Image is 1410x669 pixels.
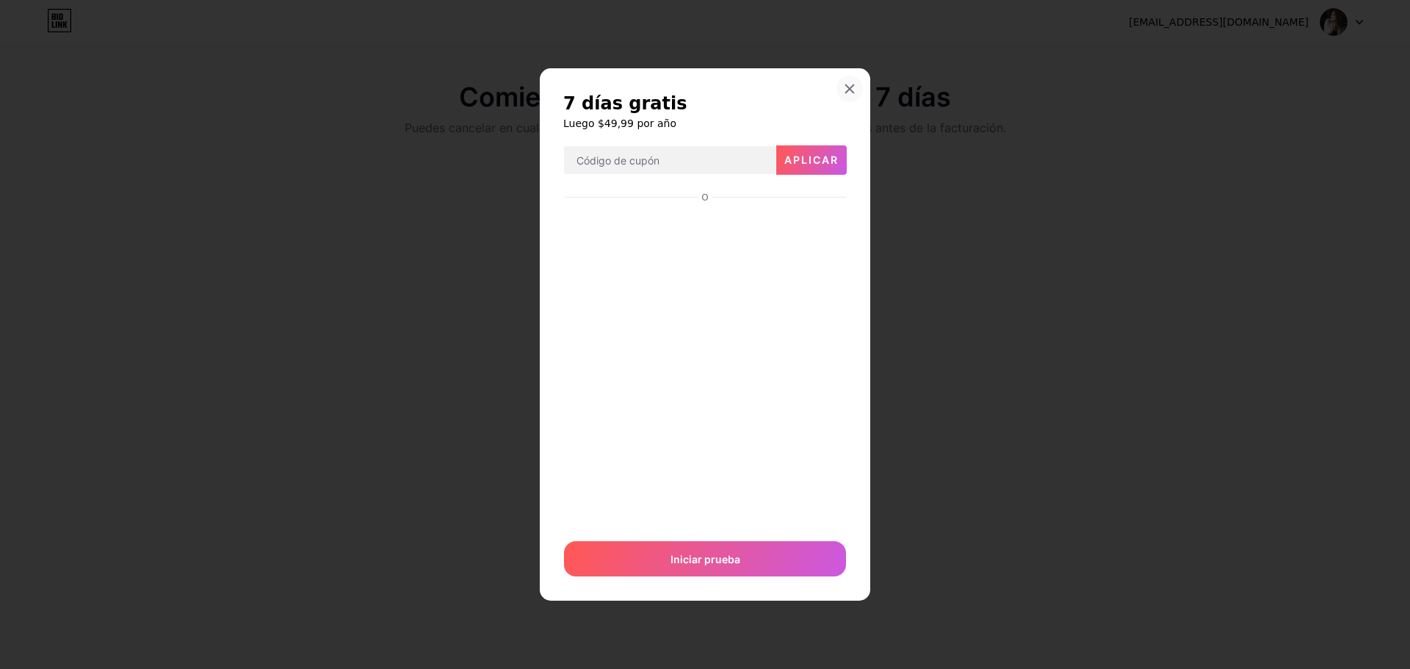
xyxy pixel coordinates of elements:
[561,205,849,527] iframe: Campo de entrada seguro para el pago
[563,117,676,129] font: Luego $49,99 por año
[701,192,708,203] font: O
[776,145,847,175] button: Aplicar
[563,93,687,114] font: 7 días gratis
[564,146,775,176] input: Código de cupón
[784,153,839,166] font: Aplicar
[670,553,740,565] font: Iniciar prueba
